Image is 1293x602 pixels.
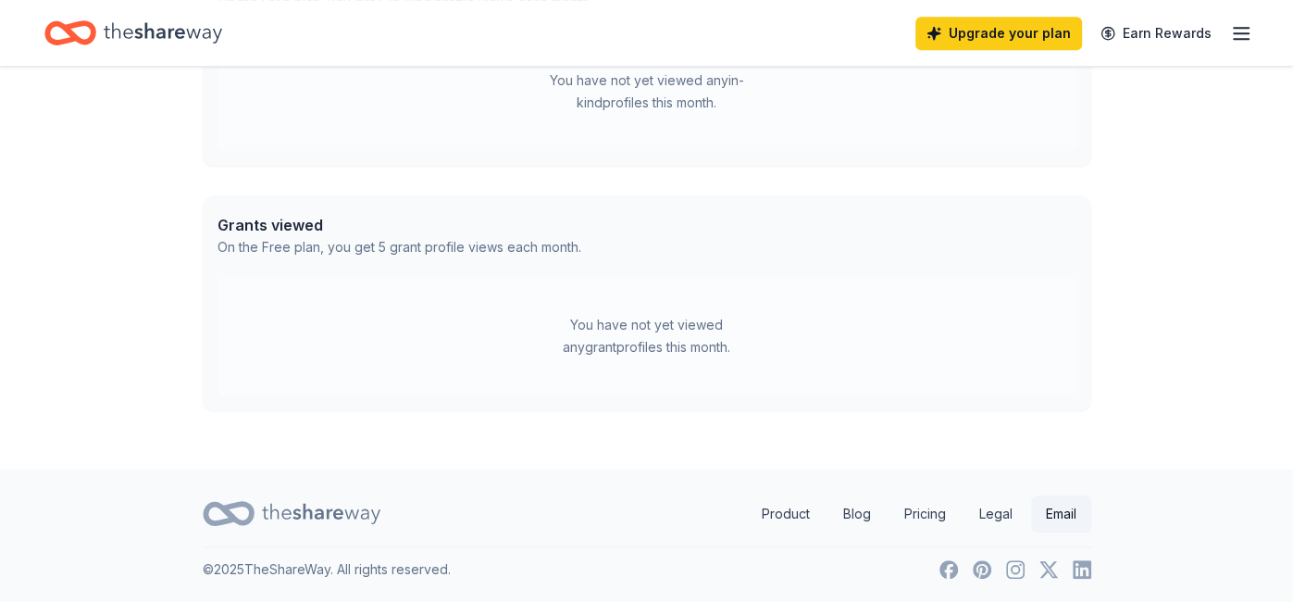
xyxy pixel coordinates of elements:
a: Upgrade your plan [915,17,1082,50]
a: Home [44,11,222,55]
a: Legal [964,495,1027,533]
a: Blog [828,495,886,533]
p: © 2025 TheShareWay. All rights reserved. [203,558,451,581]
a: Pricing [889,495,961,533]
div: You have not yet viewed any grant profiles this month. [531,314,763,358]
div: On the Free plan, you get 5 grant profile views each month. [218,236,581,258]
a: Email [1031,495,1091,533]
div: Grants viewed [218,214,581,236]
a: Product [747,495,825,533]
div: You have not yet viewed any in-kind profiles this month. [531,69,763,114]
nav: quick links [747,495,1091,533]
a: Earn Rewards [1089,17,1223,50]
